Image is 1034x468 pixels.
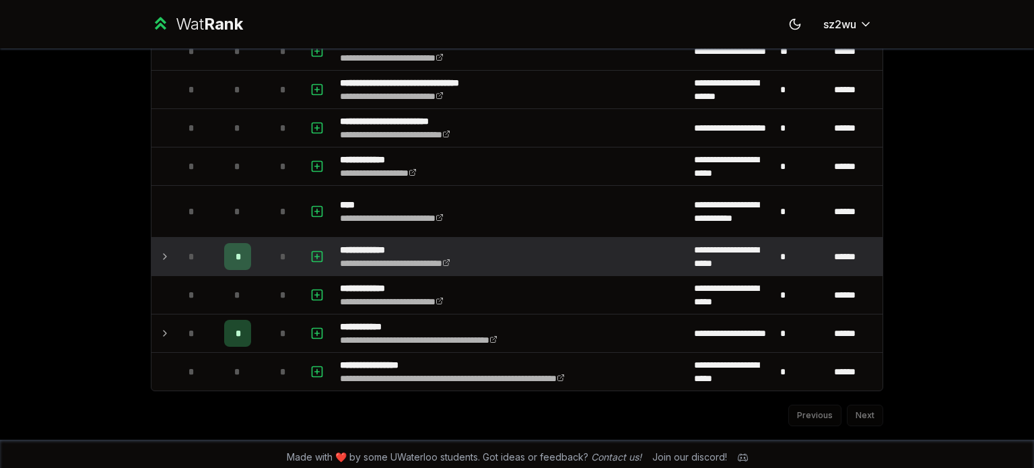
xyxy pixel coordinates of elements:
span: Made with ❤️ by some UWaterloo students. Got ideas or feedback? [287,450,642,464]
span: Rank [204,14,243,34]
div: Wat [176,13,243,35]
a: Contact us! [591,451,642,463]
span: sz2wu [823,16,856,32]
a: WatRank [151,13,243,35]
button: sz2wu [813,12,883,36]
div: Join our discord! [652,450,727,464]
